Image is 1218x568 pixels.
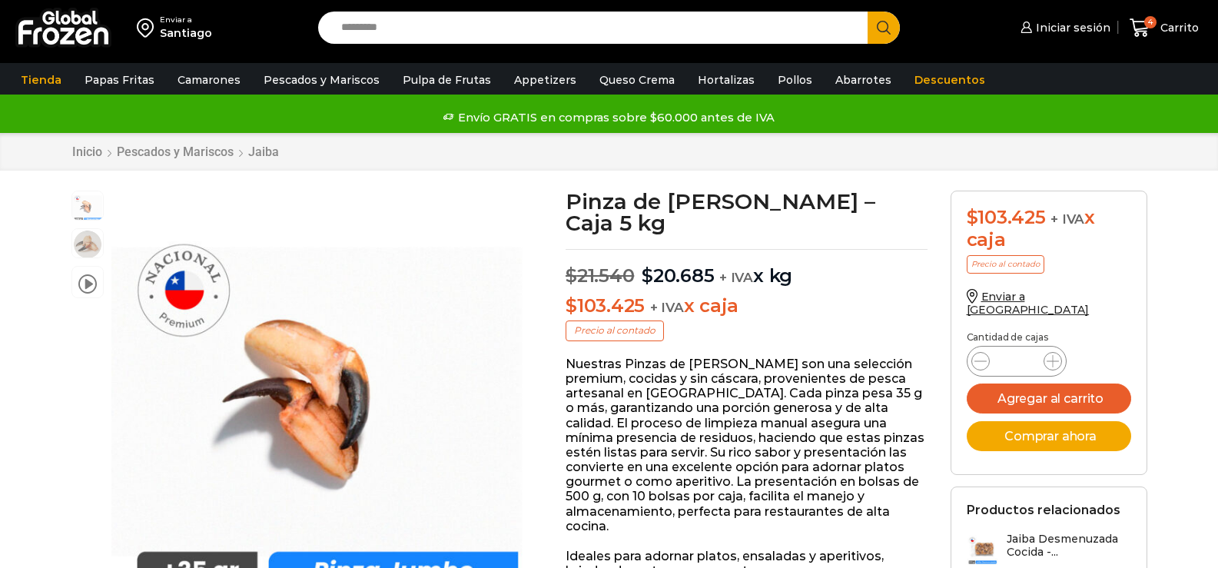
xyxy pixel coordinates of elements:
a: Inicio [71,144,103,159]
a: Iniciar sesión [1017,12,1110,43]
a: 4 Carrito [1126,10,1203,46]
a: Pescados y Mariscos [256,65,387,95]
a: Pollos [770,65,820,95]
a: Descuentos [907,65,993,95]
h1: Pinza de [PERSON_NAME] – Caja 5 kg [566,191,928,234]
bdi: 103.425 [566,294,645,317]
a: Jaiba Desmenuzada Cocida -... [967,533,1131,566]
span: 4 [1144,16,1157,28]
bdi: 103.425 [967,206,1046,228]
a: Enviar a [GEOGRAPHIC_DATA] [967,290,1090,317]
a: Queso Crema [592,65,682,95]
bdi: 21.540 [566,264,634,287]
span: pinza-jumbo [72,191,103,222]
span: + IVA [650,300,684,315]
bdi: 20.685 [642,264,714,287]
a: Papas Fritas [77,65,162,95]
p: Precio al contado [967,255,1044,274]
p: x caja [566,295,928,317]
div: Enviar a [160,15,212,25]
button: Search button [868,12,900,44]
span: + IVA [1050,211,1084,227]
p: Cantidad de cajas [967,332,1131,343]
p: Precio al contado [566,321,664,340]
button: Comprar ahora [967,421,1131,451]
button: Agregar al carrito [967,384,1131,414]
h3: Jaiba Desmenuzada Cocida -... [1007,533,1131,559]
span: Iniciar sesión [1032,20,1110,35]
a: Camarones [170,65,248,95]
a: Pescados y Mariscos [116,144,234,159]
p: x kg [566,249,928,287]
span: + IVA [719,270,753,285]
div: x caja [967,207,1131,251]
div: Santiago [160,25,212,41]
span: Carrito [1157,20,1199,35]
span: $ [642,264,653,287]
a: Appetizers [506,65,584,95]
a: Pulpa de Frutas [395,65,499,95]
p: Nuestras Pinzas de [PERSON_NAME] son una selección premium, cocidas y sin cáscara, provenientes d... [566,357,928,533]
a: Hortalizas [690,65,762,95]
input: Product quantity [1002,350,1031,372]
span: pinza jaiba jumbo [72,229,103,260]
span: $ [967,206,978,228]
h2: Productos relacionados [967,503,1120,517]
a: Abarrotes [828,65,899,95]
a: Jaiba [247,144,280,159]
img: address-field-icon.svg [137,15,160,41]
a: Tienda [13,65,69,95]
span: $ [566,264,577,287]
span: $ [566,294,577,317]
nav: Breadcrumb [71,144,280,159]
